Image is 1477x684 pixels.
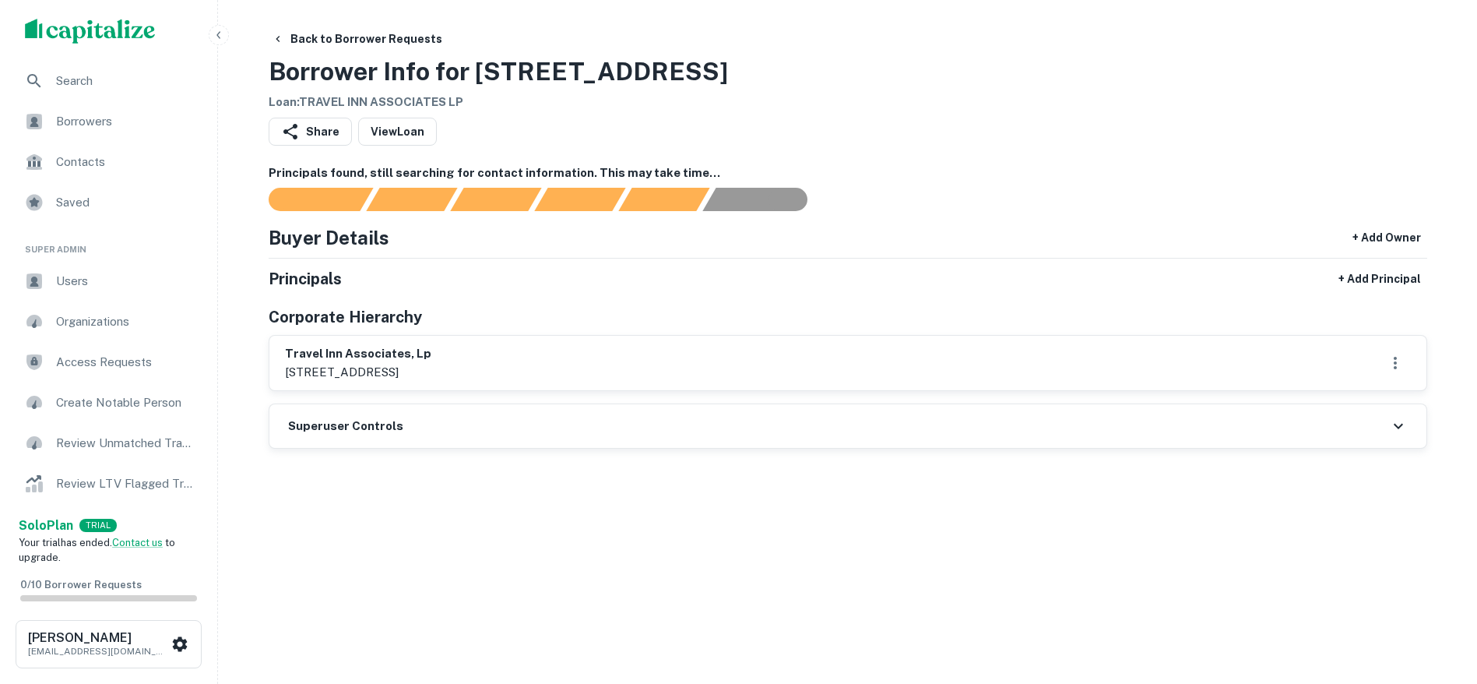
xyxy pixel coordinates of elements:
[269,224,389,252] h4: Buyer Details
[285,363,431,382] p: [STREET_ADDRESS]
[112,537,163,548] a: Contact us
[12,103,205,140] a: Borrowers
[534,188,625,211] div: Principals found, AI now looking for contact information...
[703,188,826,211] div: AI fulfillment process complete.
[12,263,205,300] a: Users
[285,345,431,363] h6: travel inn associates, lp
[28,632,168,644] h6: [PERSON_NAME]
[12,384,205,421] a: Create Notable Person
[19,518,73,533] strong: Solo Plan
[56,272,195,291] span: Users
[1346,224,1427,252] button: + Add Owner
[12,303,205,340] a: Organizations
[12,506,205,543] a: Lender Admin View
[12,425,205,462] a: Review Unmatched Transactions
[358,118,437,146] a: ViewLoan
[366,188,457,211] div: Your request is received and processing...
[269,305,422,329] h5: Corporate Hierarchy
[269,93,728,111] h6: Loan : TRAVEL INN ASSOCIATES LP
[266,25,448,53] button: Back to Borrower Requests
[12,143,205,181] a: Contacts
[1399,559,1477,634] iframe: Chat Widget
[56,153,195,171] span: Contacts
[12,62,205,100] a: Search
[269,267,342,291] h5: Principals
[56,112,195,131] span: Borrowers
[79,519,117,532] div: TRIAL
[20,579,142,591] span: 0 / 10 Borrower Requests
[269,118,352,146] button: Share
[56,353,195,372] span: Access Requests
[12,224,205,263] li: Super Admin
[56,193,195,212] span: Saved
[56,474,195,493] span: Review LTV Flagged Transactions
[56,393,195,412] span: Create Notable Person
[1332,265,1427,293] button: + Add Principal
[16,620,202,668] button: [PERSON_NAME][EMAIL_ADDRESS][DOMAIN_NAME]
[56,72,195,90] span: Search
[12,465,205,502] a: Review LTV Flagged Transactions
[288,418,403,435] h6: Superuser Controls
[19,517,73,535] a: SoloPlan
[12,344,205,381] a: Access Requests
[269,53,728,90] h3: Borrower Info for [STREET_ADDRESS]
[19,537,175,564] span: Your trial has ended. to upgrade.
[269,164,1427,182] h6: Principals found, still searching for contact information. This may take time...
[618,188,709,211] div: Principals found, still searching for contact information. This may take time...
[56,434,195,453] span: Review Unmatched Transactions
[25,19,156,44] img: capitalize-logo.png
[450,188,541,211] div: Documents found, AI parsing details...
[28,644,168,658] p: [EMAIL_ADDRESS][DOMAIN_NAME]
[12,184,205,221] a: Saved
[56,312,195,331] span: Organizations
[250,188,367,211] div: Sending borrower request to AI...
